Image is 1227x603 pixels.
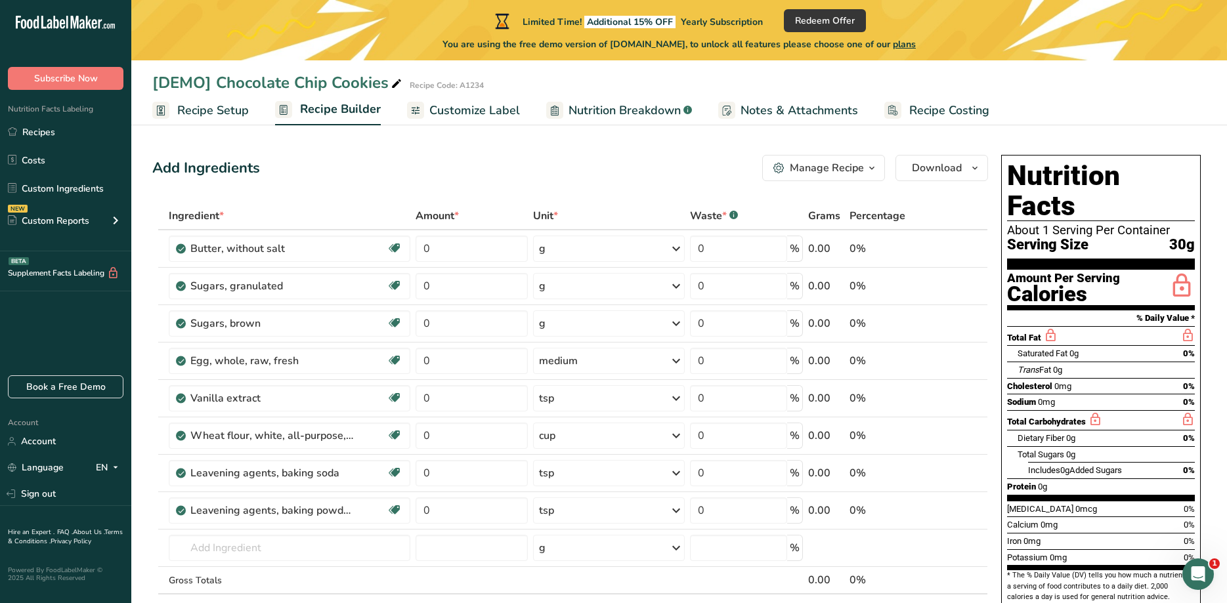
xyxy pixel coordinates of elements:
[410,79,484,91] div: Recipe Code: A1234
[8,214,89,228] div: Custom Reports
[300,100,381,118] span: Recipe Builder
[1169,237,1195,253] span: 30g
[539,540,546,556] div: g
[190,465,355,481] div: Leavening agents, baking soda
[190,353,355,369] div: Egg, whole, raw, fresh
[8,205,28,213] div: NEW
[808,241,844,257] div: 0.00
[539,390,554,406] div: tsp
[1018,365,1051,375] span: Fat
[808,572,844,588] div: 0.00
[808,316,844,331] div: 0.00
[8,528,54,537] a: Hire an Expert .
[416,208,459,224] span: Amount
[1209,558,1220,569] span: 1
[1007,272,1120,285] div: Amount Per Serving
[152,157,260,179] div: Add Ingredients
[808,353,844,369] div: 0.00
[808,208,840,224] span: Grams
[1075,504,1097,514] span: 0mcg
[893,38,916,51] span: plans
[808,390,844,406] div: 0.00
[912,160,962,176] span: Download
[1053,365,1062,375] span: 0g
[1018,449,1064,459] span: Total Sugars
[539,278,546,294] div: g
[850,316,926,331] div: 0%
[539,316,546,331] div: g
[850,503,926,518] div: 0%
[1007,417,1086,426] span: Total Carbohydrates
[850,353,926,369] div: 0%
[790,160,864,176] div: Manage Recipe
[808,428,844,444] div: 0.00
[190,241,355,257] div: Butter, without salt
[795,14,855,28] span: Redeem Offer
[73,528,104,537] a: About Us .
[1007,536,1022,546] span: Iron
[1023,536,1041,546] span: 0mg
[539,503,554,518] div: tsp
[884,96,989,125] a: Recipe Costing
[96,460,123,476] div: EN
[1060,465,1069,475] span: 0g
[539,428,555,444] div: cup
[539,353,578,369] div: medium
[1007,285,1120,304] div: Calories
[850,572,926,588] div: 0%
[1018,433,1064,443] span: Dietary Fiber
[1007,333,1041,343] span: Total Fat
[1183,381,1195,391] span: 0%
[850,208,905,224] span: Percentage
[1183,348,1195,358] span: 0%
[546,96,692,125] a: Nutrition Breakdown
[539,465,554,481] div: tsp
[569,102,681,119] span: Nutrition Breakdown
[34,72,98,85] span: Subscribe Now
[1018,365,1039,375] i: Trans
[762,155,885,181] button: Manage Recipe
[442,37,916,51] span: You are using the free demo version of [DOMAIN_NAME], to unlock all features please choose one of...
[57,528,73,537] a: FAQ .
[8,566,123,582] div: Powered By FoodLabelMaker © 2025 All Rights Reserved
[190,278,355,294] div: Sugars, granulated
[152,96,249,125] a: Recipe Setup
[190,503,355,518] div: Leavening agents, baking powder, low-sodium
[1007,504,1073,514] span: [MEDICAL_DATA]
[1028,465,1122,475] span: Includes Added Sugars
[584,16,676,28] span: Additional 15% OFF
[690,208,738,224] div: Waste
[1069,348,1079,358] span: 0g
[169,208,224,224] span: Ingredient
[909,102,989,119] span: Recipe Costing
[1041,520,1058,530] span: 0mg
[808,278,844,294] div: 0.00
[784,9,866,32] button: Redeem Offer
[177,102,249,119] span: Recipe Setup
[1038,397,1055,407] span: 0mg
[1007,237,1088,253] span: Serving Size
[1066,433,1075,443] span: 0g
[895,155,988,181] button: Download
[429,102,520,119] span: Customize Label
[1182,558,1214,590] iframe: Intercom live chat
[1183,433,1195,443] span: 0%
[8,528,123,546] a: Terms & Conditions .
[850,428,926,444] div: 0%
[1007,381,1052,391] span: Cholesterol
[9,257,29,265] div: BETA
[850,278,926,294] div: 0%
[190,316,355,331] div: Sugars, brown
[1007,224,1195,237] div: About 1 Serving Per Container
[1007,397,1036,407] span: Sodium
[1038,482,1047,491] span: 0g
[152,71,404,94] div: [DEMO] Chocolate Chip Cookies
[1054,381,1071,391] span: 0mg
[190,390,355,406] div: Vanilla extract
[1184,552,1195,562] span: 0%
[8,375,123,398] a: Book a Free Demo
[1184,536,1195,546] span: 0%
[1184,504,1195,514] span: 0%
[1007,520,1039,530] span: Calcium
[1050,552,1067,562] span: 0mg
